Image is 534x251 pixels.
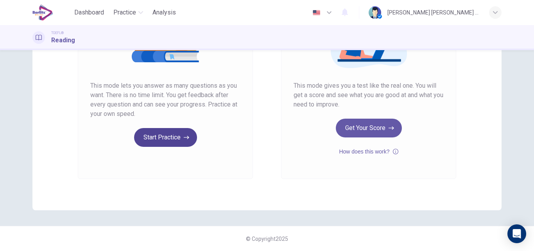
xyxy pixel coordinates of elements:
button: Practice [110,5,146,20]
span: Practice [113,8,136,17]
div: [PERSON_NAME] [PERSON_NAME] Toledo [387,8,480,17]
span: This mode gives you a test like the real one. You will get a score and see what you are good at a... [294,81,444,109]
button: Start Practice [134,128,197,147]
img: Profile picture [369,6,381,19]
span: © Copyright 2025 [246,236,288,242]
img: EduSynch logo [32,5,53,20]
div: Open Intercom Messenger [507,224,526,243]
button: Analysis [149,5,179,20]
a: EduSynch logo [32,5,71,20]
span: This mode lets you answer as many questions as you want. There is no time limit. You get feedback... [90,81,240,119]
img: en [312,10,321,16]
button: Dashboard [71,5,107,20]
span: Dashboard [74,8,104,17]
button: Get Your Score [336,119,402,137]
span: Analysis [152,8,176,17]
h1: Reading [51,36,75,45]
span: TOEFL® [51,30,64,36]
button: How does this work? [339,147,398,156]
